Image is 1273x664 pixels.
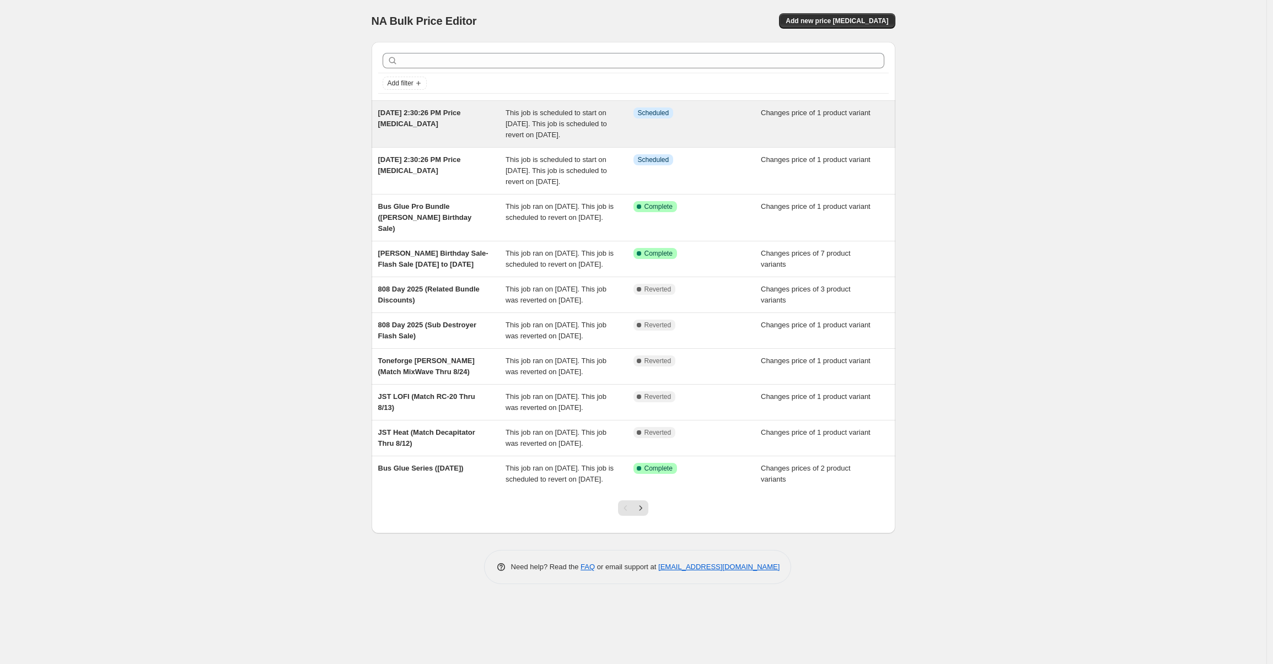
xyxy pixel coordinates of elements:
span: Bus Glue Series ([DATE]) [378,464,464,472]
span: Reverted [644,321,672,330]
span: This job is scheduled to start on [DATE]. This job is scheduled to revert on [DATE]. [506,109,607,139]
span: This job ran on [DATE]. This job is scheduled to revert on [DATE]. [506,249,614,268]
span: [DATE] 2:30:26 PM Price [MEDICAL_DATA] [378,109,461,128]
button: Add filter [383,77,427,90]
nav: Pagination [618,500,648,516]
span: 808 Day 2025 (Related Bundle Discounts) [378,285,480,304]
span: Reverted [644,392,672,401]
span: Changes price of 1 product variant [761,155,871,164]
span: Bus Glue Pro Bundle ([PERSON_NAME] Birthday Sale) [378,202,472,233]
span: JST Heat (Match Decapitator Thru 8/12) [378,428,475,447]
span: Scheduled [638,155,669,164]
span: Add filter [388,79,413,88]
span: 808 Day 2025 (Sub Destroyer Flash Sale) [378,321,476,340]
span: [DATE] 2:30:26 PM Price [MEDICAL_DATA] [378,155,461,175]
span: Reverted [644,357,672,365]
span: Need help? Read the [511,563,581,571]
button: Add new price [MEDICAL_DATA] [779,13,895,29]
span: Changes price of 1 product variant [761,202,871,210]
span: Reverted [644,428,672,437]
span: [PERSON_NAME] Birthday Sale-Flash Sale [DATE] to [DATE] [378,249,488,268]
button: Next [633,500,648,516]
span: NA Bulk Price Editor [372,15,477,27]
span: Scheduled [638,109,669,117]
span: Changes prices of 3 product variants [761,285,851,304]
span: This job is scheduled to start on [DATE]. This job is scheduled to revert on [DATE]. [506,155,607,186]
span: Changes price of 1 product variant [761,109,871,117]
span: Changes price of 1 product variant [761,321,871,329]
span: Changes prices of 7 product variants [761,249,851,268]
span: This job ran on [DATE]. This job was reverted on [DATE]. [506,392,606,412]
span: This job ran on [DATE]. This job is scheduled to revert on [DATE]. [506,202,614,222]
span: Complete [644,202,673,211]
span: This job ran on [DATE]. This job was reverted on [DATE]. [506,428,606,447]
span: This job ran on [DATE]. This job was reverted on [DATE]. [506,321,606,340]
span: Changes price of 1 product variant [761,392,871,401]
a: [EMAIL_ADDRESS][DOMAIN_NAME] [658,563,780,571]
span: Changes price of 1 product variant [761,428,871,436]
span: JST LOFI (Match RC-20 Thru 8/13) [378,392,475,412]
span: Toneforge [PERSON_NAME] (Match MixWave Thru 8/24) [378,357,475,376]
span: or email support at [595,563,658,571]
span: This job ran on [DATE]. This job is scheduled to revert on [DATE]. [506,464,614,483]
a: FAQ [581,563,595,571]
span: Changes price of 1 product variant [761,357,871,365]
span: Changes prices of 2 product variants [761,464,851,483]
span: Add new price [MEDICAL_DATA] [786,17,888,25]
span: Complete [644,464,673,473]
span: This job ran on [DATE]. This job was reverted on [DATE]. [506,357,606,376]
span: Reverted [644,285,672,294]
span: This job ran on [DATE]. This job was reverted on [DATE]. [506,285,606,304]
span: Complete [644,249,673,258]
